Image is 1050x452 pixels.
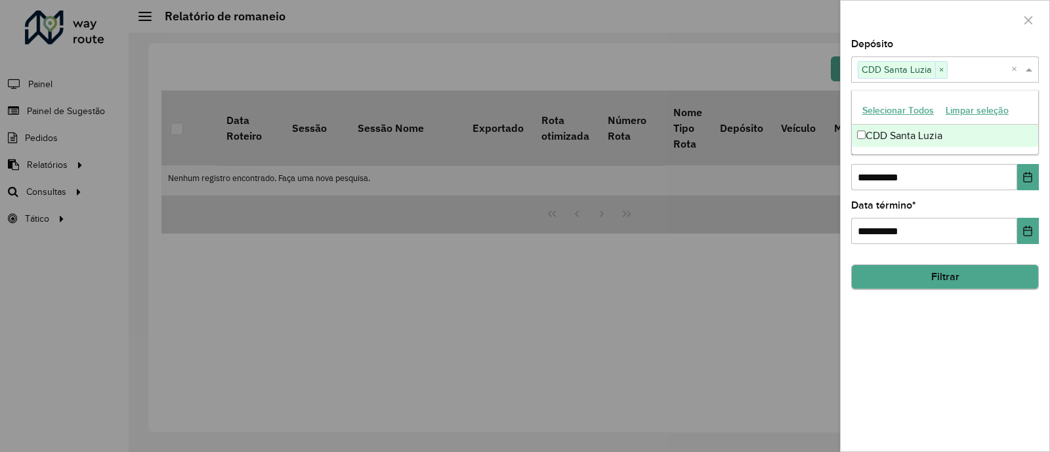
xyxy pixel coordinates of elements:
[1017,164,1039,190] button: Choose Date
[858,62,935,77] span: CDD Santa Luzia
[1011,62,1022,77] span: Clear all
[851,36,893,52] label: Depósito
[851,264,1039,289] button: Filtrar
[856,100,940,121] button: Selecionar Todos
[851,90,1039,155] ng-dropdown-panel: Options list
[851,197,916,213] label: Data término
[935,62,947,78] span: ×
[852,125,1038,147] div: CDD Santa Luzia
[1017,218,1039,244] button: Choose Date
[940,100,1015,121] button: Limpar seleção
